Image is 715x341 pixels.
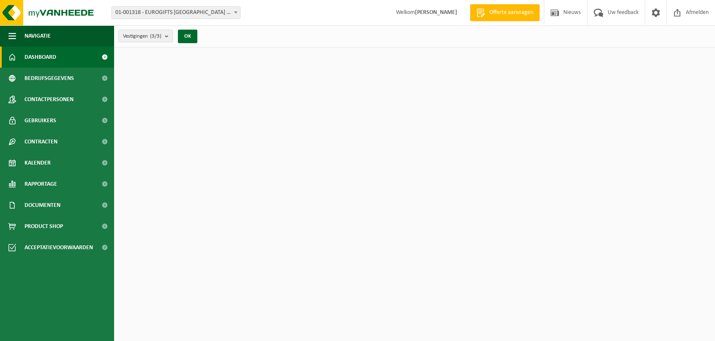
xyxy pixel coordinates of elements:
span: Rapportage [25,173,57,195]
span: Dashboard [25,47,56,68]
a: Offerte aanvragen [470,4,540,21]
button: Vestigingen(3/3) [118,30,173,42]
span: Documenten [25,195,60,216]
span: Vestigingen [123,30,161,43]
span: Contactpersonen [25,89,74,110]
span: Kalender [25,152,51,173]
span: Contracten [25,131,57,152]
span: Navigatie [25,25,51,47]
span: 01-001318 - EUROGIFTS BELGIUM NV - WERVIK [112,6,240,19]
span: 01-001318 - EUROGIFTS BELGIUM NV - WERVIK [112,7,240,19]
strong: [PERSON_NAME] [415,9,457,16]
span: Acceptatievoorwaarden [25,237,93,258]
count: (3/3) [150,33,161,39]
span: Bedrijfsgegevens [25,68,74,89]
span: Offerte aanvragen [487,8,535,17]
button: OK [178,30,197,43]
span: Product Shop [25,216,63,237]
span: Gebruikers [25,110,56,131]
